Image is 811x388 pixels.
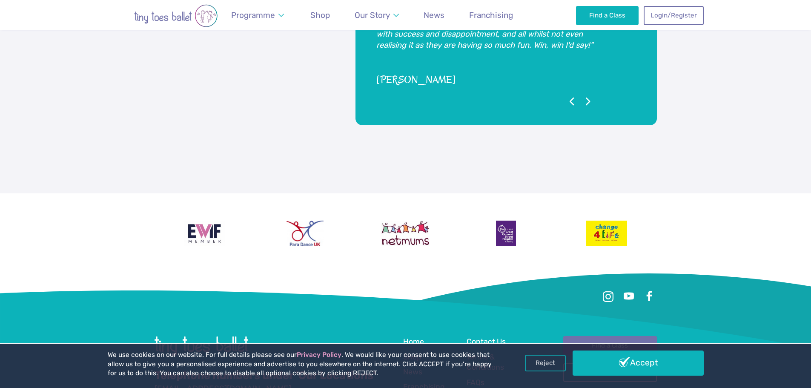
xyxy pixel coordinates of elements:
a: Home [403,336,424,348]
img: Encouraging Women Into Franchising [184,221,225,246]
a: Facebook [642,289,657,304]
cite: [PERSON_NAME] [376,62,456,87]
a: Find a Class [576,6,639,25]
img: tiny toes ballet [155,336,248,356]
img: Para Dance UK [287,221,323,246]
a: Instagram [601,289,616,304]
p: We use cookies on our website. For full details please see our . We would like your consent to us... [108,351,495,378]
a: News [420,5,449,25]
img: tiny toes ballet [108,4,244,27]
button: Go to previous testimonial [564,94,580,110]
span: Franchising [469,10,513,20]
span: Contact Us [467,337,506,346]
button: Go to next testimonial [580,94,596,110]
span: Shop [310,10,330,20]
a: Programme [227,5,288,25]
a: Our Story [350,5,403,25]
span: Our Story [355,10,390,20]
span: News [424,10,444,20]
a: Reject [525,355,566,371]
a: Login/Register [644,6,703,25]
a: Youtube [621,289,636,304]
a: Privacy Policy [297,351,341,359]
span: Home [403,337,424,346]
a: Shop [307,5,334,25]
a: Accept [573,351,704,375]
span: Programme [231,10,275,20]
a: Contact Us [467,336,506,348]
a: Franchising [465,5,517,25]
a: Find a Class [563,336,657,355]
